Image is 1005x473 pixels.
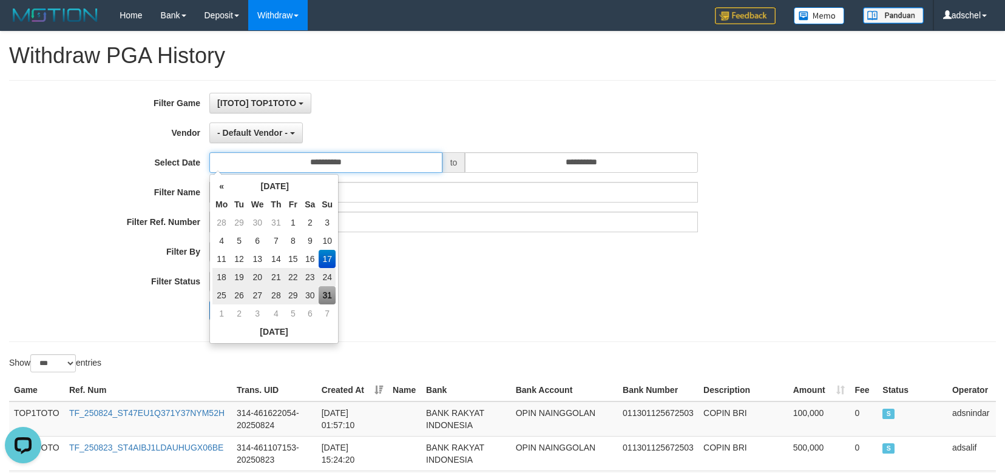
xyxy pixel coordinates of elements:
td: 12 [231,250,248,268]
span: [ITOTO] TOP1TOTO [217,98,296,108]
th: Description [699,379,788,401]
span: - Default Vendor - [217,128,288,138]
td: 13 [248,250,268,268]
td: 15 [285,250,301,268]
td: 18 [212,268,231,286]
th: [DATE] [212,323,336,341]
td: 23 [301,268,319,286]
th: Status [878,379,947,401]
td: 27 [248,286,268,304]
th: Bank Account [511,379,618,401]
img: Button%20Memo.svg [794,7,845,24]
td: COPIN BRI [699,436,788,471]
td: 6 [301,304,319,323]
button: Open LiveChat chat widget [5,5,41,41]
th: Th [268,195,285,213]
td: 3 [248,304,268,323]
td: 7 [268,232,285,250]
th: Mo [212,195,231,213]
td: 7 [319,304,336,323]
img: MOTION_logo.png [9,6,101,24]
td: 500,000 [788,436,850,471]
th: Fr [285,195,301,213]
img: Feedback.jpg [715,7,776,24]
th: Bank [421,379,511,401]
td: 30 [301,286,319,304]
td: TOP1TOTO [9,401,64,437]
td: 314-461622054-20250824 [232,401,317,437]
td: 19 [231,268,248,286]
td: 30 [248,213,268,232]
td: 20 [248,268,268,286]
td: 1 [285,213,301,232]
td: [DATE] 01:57:10 [317,401,388,437]
img: panduan.png [863,7,924,24]
th: Game [9,379,64,401]
button: - Default Vendor - [209,122,303,143]
td: 28 [268,286,285,304]
td: 9 [301,232,319,250]
td: 29 [285,286,301,304]
td: 14 [268,250,285,268]
td: 3 [319,213,336,232]
td: 0 [850,401,878,437]
span: SUCCESS [882,409,895,419]
td: COPIN BRI [699,401,788,437]
td: adsalif [947,436,996,471]
td: 17 [319,250,336,268]
td: 2 [231,304,248,323]
th: Operator [947,379,996,401]
td: 21 [268,268,285,286]
td: 10 [319,232,336,250]
th: Amount: activate to sort column ascending [788,379,850,401]
th: Ref. Num [64,379,232,401]
td: OPIN NAINGGOLAN [511,436,618,471]
td: 2 [301,213,319,232]
td: 011301125672503 [618,436,699,471]
td: 31 [319,286,336,304]
td: 1 [212,304,231,323]
td: 5 [285,304,301,323]
h1: Withdraw PGA History [9,44,996,68]
td: BANK RAKYAT INDONESIA [421,401,511,437]
span: to [442,152,465,173]
th: Trans. UID [232,379,317,401]
td: adsnindar [947,401,996,437]
th: Bank Number [618,379,699,401]
td: 25 [212,286,231,304]
td: 0 [850,436,878,471]
td: 100,000 [788,401,850,437]
th: Sa [301,195,319,213]
td: 28 [212,213,231,232]
button: [ITOTO] TOP1TOTO [209,93,311,113]
td: 11 [212,250,231,268]
td: 314-461107153-20250823 [232,436,317,471]
th: Tu [231,195,248,213]
th: We [248,195,268,213]
td: [DATE] 15:24:20 [317,436,388,471]
span: SUCCESS [882,443,895,454]
td: 24 [319,268,336,286]
td: 29 [231,213,248,232]
th: Su [319,195,336,213]
td: 011301125672503 [618,401,699,437]
td: 8 [285,232,301,250]
td: 31 [268,213,285,232]
a: TF_250824_ST47EU1Q371Y37NYM52H [69,408,225,418]
th: « [212,177,231,195]
td: BANK RAKYAT INDONESIA [421,436,511,471]
th: Fee [850,379,878,401]
td: 4 [268,304,285,323]
th: [DATE] [231,177,319,195]
th: Name [388,379,421,401]
td: 22 [285,268,301,286]
select: Showentries [30,354,76,372]
td: 4 [212,232,231,250]
td: OPIN NAINGGOLAN [511,401,618,437]
label: Show entries [9,354,101,372]
td: 5 [231,232,248,250]
td: 16 [301,250,319,268]
a: TF_250823_ST4AIBJ1LDAUHUGX06BE [69,443,223,452]
td: 26 [231,286,248,304]
td: 6 [248,232,268,250]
